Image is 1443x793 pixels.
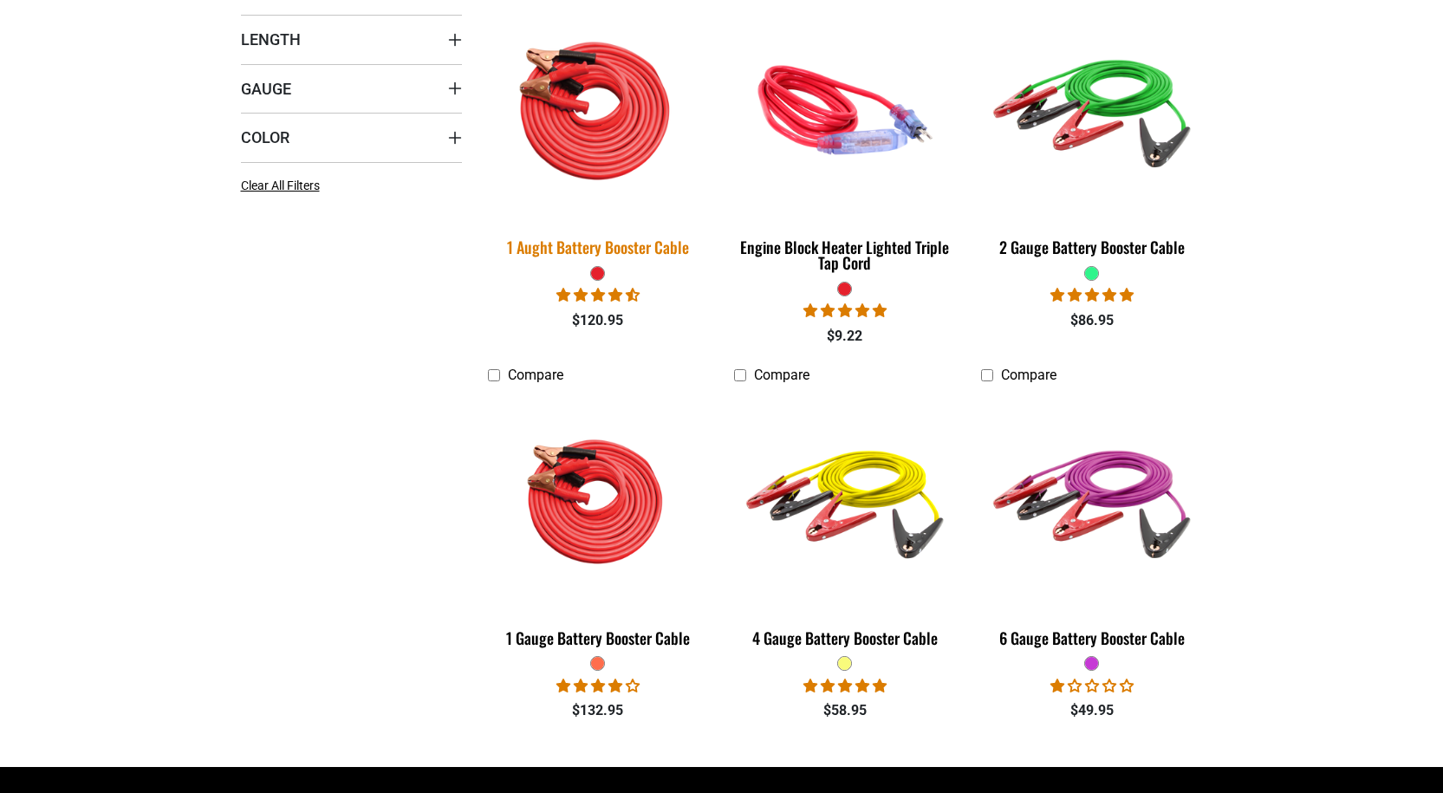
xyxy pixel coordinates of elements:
[1001,367,1056,383] span: Compare
[556,678,640,694] span: 4.00 stars
[981,2,1202,265] a: green 2 Gauge Battery Booster Cable
[241,177,327,195] a: Clear All Filters
[241,29,301,49] span: Length
[981,700,1202,721] div: $49.95
[734,700,955,721] div: $58.95
[983,10,1201,210] img: green
[488,393,709,656] a: orange 1 Gauge Battery Booster Cable
[736,10,954,210] img: red
[556,287,640,303] span: 4.50 stars
[241,79,291,99] span: Gauge
[734,630,955,646] div: 4 Gauge Battery Booster Cable
[488,310,709,331] div: $120.95
[241,127,289,147] span: Color
[981,310,1202,331] div: $86.95
[1050,287,1134,303] span: 5.00 stars
[803,302,887,319] span: 5.00 stars
[803,678,887,694] span: 5.00 stars
[488,630,709,646] div: 1 Gauge Battery Booster Cable
[508,367,563,383] span: Compare
[488,2,709,265] a: features 1 Aught Battery Booster Cable
[1050,678,1134,694] span: 1.00 stars
[489,400,707,600] img: orange
[241,113,462,161] summary: Color
[981,393,1202,656] a: purple 6 Gauge Battery Booster Cable
[754,367,809,383] span: Compare
[241,15,462,63] summary: Length
[734,326,955,347] div: $9.22
[241,179,320,192] span: Clear All Filters
[734,393,955,656] a: yellow 4 Gauge Battery Booster Cable
[734,239,955,270] div: Engine Block Heater Lighted Triple Tap Cord
[488,239,709,255] div: 1 Aught Battery Booster Cable
[981,630,1202,646] div: 6 Gauge Battery Booster Cable
[983,400,1201,600] img: purple
[736,400,954,600] img: yellow
[734,2,955,281] a: red Engine Block Heater Lighted Triple Tap Cord
[241,64,462,113] summary: Gauge
[488,700,709,721] div: $132.95
[981,239,1202,255] div: 2 Gauge Battery Booster Cable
